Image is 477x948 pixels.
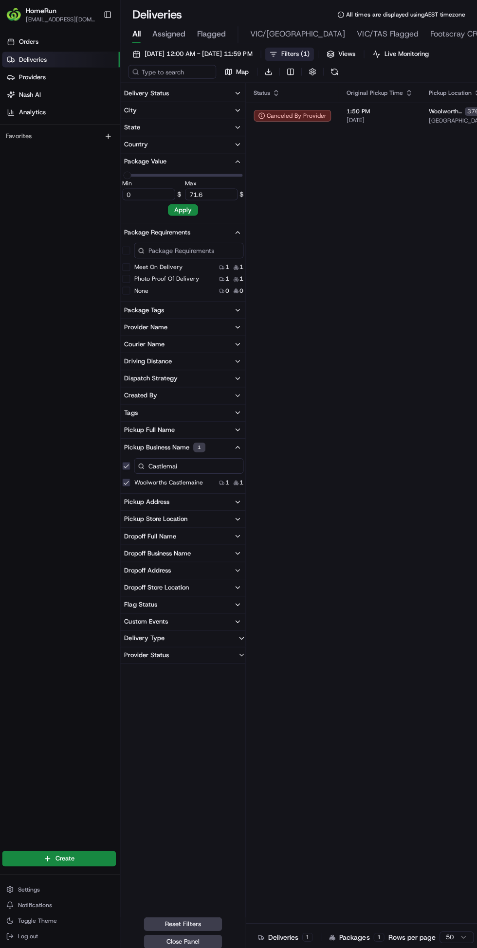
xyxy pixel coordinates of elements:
[122,645,246,661] button: Provider Status
[126,107,138,115] div: City
[30,151,79,159] span: [PERSON_NAME]
[4,880,117,894] button: Settings
[122,561,246,577] button: Dropoff Address
[122,86,246,102] button: Delivery Status
[194,442,206,451] div: 1
[129,66,217,79] input: Type to search
[165,96,177,107] button: Start new chat
[240,286,244,294] span: 0
[153,29,186,41] span: Assigned
[135,457,244,473] input: Pickup Business Name
[328,66,342,79] button: Refresh
[125,172,132,179] span: Minimum
[122,404,246,420] button: Tags
[82,218,90,226] div: 💻
[122,319,246,335] button: Provider Name
[385,51,429,59] span: Live Monitoring
[6,214,78,231] a: 📗Knowledge Base
[133,8,183,23] h1: Deliveries
[19,930,39,937] span: Log out
[122,544,246,560] button: Dropoff Business Name
[122,493,246,509] button: Pickup Address
[27,7,58,17] button: HomeRun
[122,137,246,153] button: Country
[126,374,179,382] div: Dispatch Strategy
[78,214,160,231] a: 💻API Documentation
[10,93,27,110] img: 1736555255976-a54dd68f-1ca7-489b-9aae-adbdc363a1c4
[226,263,230,271] span: 1
[122,120,246,136] button: State
[81,151,84,159] span: •
[126,305,165,314] div: Package Tags
[122,302,246,318] button: Package Tags
[347,108,413,116] span: 1:50 PM
[135,275,200,283] label: Photo Proof Of Delivery
[4,35,121,51] a: Orders
[4,848,117,864] button: Create
[19,217,74,227] span: Knowledge Base
[347,12,465,19] span: All times are displayed using AEST timezone
[226,286,230,294] span: 0
[122,438,246,455] button: Pickup Business Name1
[347,89,404,97] span: Original Pickup Time
[124,189,176,200] input: Min
[135,286,149,294] label: None
[57,852,76,860] span: Create
[4,895,117,909] button: Notifications
[20,38,40,47] span: Orders
[251,29,346,41] span: VIC/[GEOGRAPHIC_DATA]
[97,241,118,249] span: Pylon
[347,117,413,125] span: [DATE]
[388,930,436,939] p: Rows per page
[221,66,254,79] button: Map
[19,883,41,891] span: Settings
[122,527,246,543] button: Dropoff Full Name
[122,224,246,241] button: Package Requirements
[330,930,385,939] div: Packages
[122,612,246,628] button: Custom Events
[122,353,246,369] button: Driving Distance
[126,357,173,365] div: Driving Distance
[429,108,463,116] span: Woolworths Castlemaine
[357,29,419,41] span: VIC/TAS Flagged
[122,370,246,386] button: Dispatch Strategy
[126,141,149,149] div: Country
[124,179,133,187] label: Min
[122,629,246,644] button: Delivery Type
[30,177,79,185] span: [PERSON_NAME]
[44,103,134,110] div: We're available if you need us!
[20,73,47,82] span: Providers
[266,48,314,62] button: Filters(1)
[186,189,238,200] input: Max
[126,124,141,132] div: State
[20,91,42,100] span: Nash AI
[240,275,244,283] span: 1
[126,322,168,331] div: Provider Name
[145,914,223,928] button: Reset Filters
[44,93,160,103] div: Start new chat
[10,142,25,157] img: Brigitte Vinadas
[69,241,118,249] a: Powered byPylon
[126,408,139,416] div: Tags
[122,103,246,119] button: City
[126,158,167,166] div: Package Value
[122,336,246,352] button: Courier Name
[303,930,313,939] div: 1
[368,48,433,62] button: Live Monitoring
[92,217,156,227] span: API Documentation
[19,898,54,906] span: Notifications
[4,105,121,121] a: Analytics
[126,89,170,98] div: Delivery Status
[126,582,190,590] div: Dropoff Store Location
[4,70,121,86] a: Providers
[126,391,158,399] div: Created By
[20,56,48,65] span: Deliveries
[4,911,117,925] button: Toggle Theme
[122,632,169,641] div: Delivery Type
[126,497,170,505] div: Pickup Address
[135,478,204,485] label: Woolworths Castlemaine
[374,930,385,939] div: 1
[4,53,121,68] a: Deliveries
[240,190,244,199] span: $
